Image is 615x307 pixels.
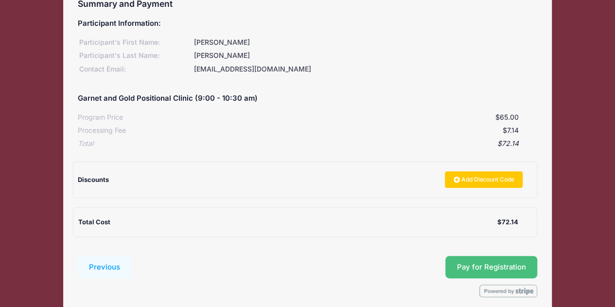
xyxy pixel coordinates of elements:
[93,139,519,149] div: $72.14
[495,113,518,121] span: $65.00
[445,256,538,278] button: Pay for Registration
[78,94,258,103] h5: Garnet and Gold Positional Clinic (9:00 - 10:30 am)
[193,37,537,48] div: [PERSON_NAME]
[497,217,518,227] div: $72.14
[78,19,538,28] h5: Participant Information:
[445,171,523,188] a: Add Discount Code
[78,37,193,48] div: Participant's First Name:
[193,64,537,74] div: [EMAIL_ADDRESS][DOMAIN_NAME]
[78,217,497,227] div: Total Cost
[78,112,123,123] div: Program Price
[78,126,126,136] div: Processing Fee
[126,126,519,136] div: $7.14
[78,64,193,74] div: Contact Email:
[78,256,132,278] button: Previous
[78,139,93,149] div: Total
[78,51,193,61] div: Participant's Last Name:
[457,263,526,271] span: Pay for Registration
[78,176,109,183] span: Discounts
[193,51,537,61] div: [PERSON_NAME]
